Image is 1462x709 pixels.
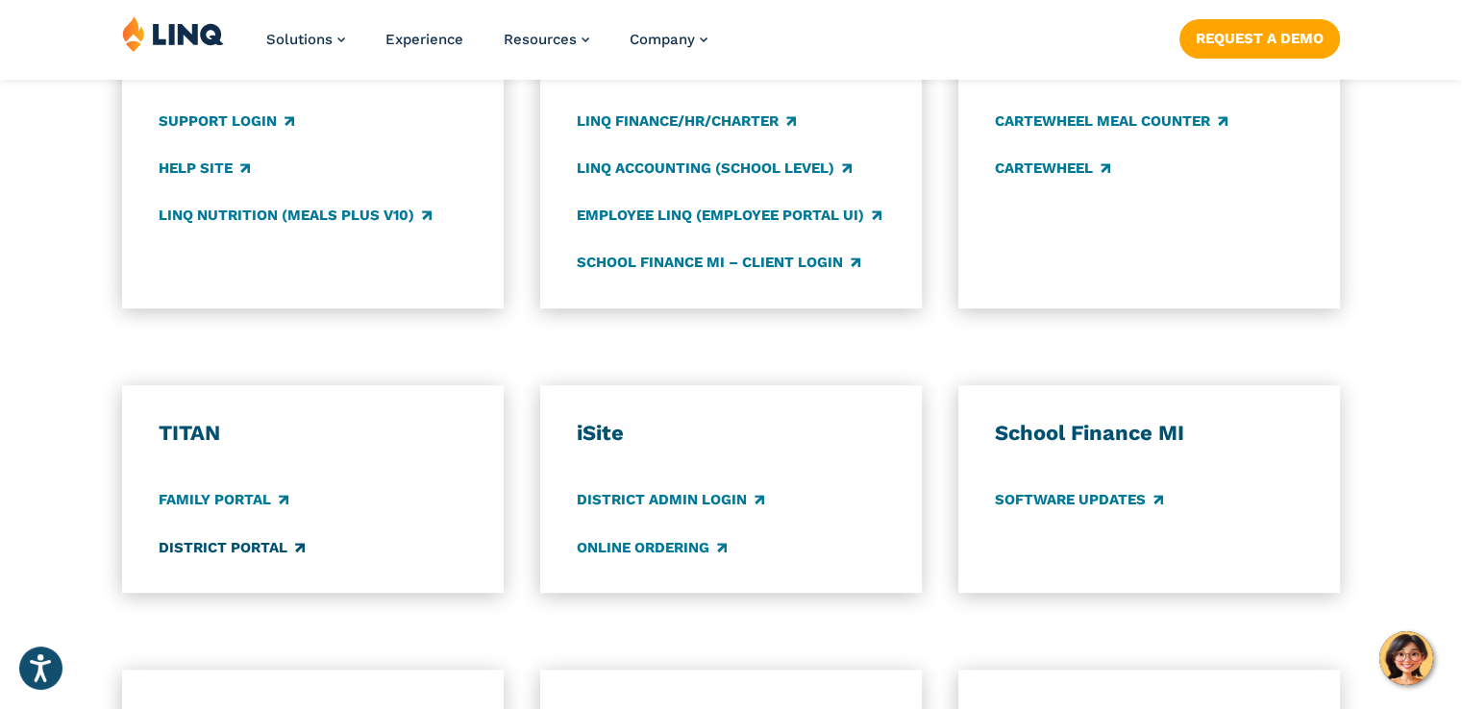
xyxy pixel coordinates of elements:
h3: School Finance MI [995,420,1303,447]
a: Family Portal [159,490,288,511]
a: District Portal [159,537,305,558]
nav: Button Navigation [1179,15,1340,58]
a: District Admin Login [577,490,764,511]
h3: TITAN [159,420,467,447]
button: Hello, have a question? Let’s chat. [1379,631,1433,685]
a: School Finance MI – Client Login [577,252,860,273]
a: LINQ Finance/HR/Charter [577,110,796,132]
a: Solutions [266,31,345,48]
a: Online Ordering [577,537,727,558]
a: Employee LINQ (Employee Portal UI) [577,205,881,226]
a: LINQ Nutrition (Meals Plus v10) [159,205,432,226]
span: Company [630,31,695,48]
a: Experience [385,31,463,48]
span: Resources [504,31,577,48]
a: Software Updates [995,490,1163,511]
span: Solutions [266,31,333,48]
a: Resources [504,31,589,48]
a: Help Site [159,158,250,179]
a: LINQ Accounting (school level) [577,158,852,179]
a: Request a Demo [1179,19,1340,58]
h3: iSite [577,420,885,447]
a: Company [630,31,707,48]
a: Support Login [159,110,294,132]
nav: Primary Navigation [266,15,707,79]
img: LINQ | K‑12 Software [122,15,224,52]
a: CARTEWHEEL Meal Counter [995,110,1227,132]
a: CARTEWHEEL [995,158,1110,179]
